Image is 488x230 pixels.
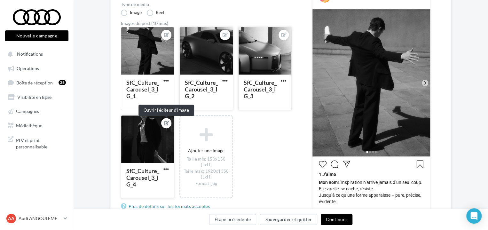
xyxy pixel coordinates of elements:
span: AA [8,215,14,222]
button: Notifications [4,48,67,59]
a: Plus de détails sur les formats acceptés [121,202,213,210]
label: Image [121,10,142,16]
a: Médiathèque [4,119,70,131]
svg: Enregistrer [416,160,424,168]
div: 38 [59,80,66,85]
svg: J’aime [319,160,327,168]
span: Boîte de réception [16,80,53,85]
div: Open Intercom Messenger [466,208,482,224]
div: SfC_Culture_Carousel_3_IG_3 [244,79,277,99]
button: Étape précédente [209,214,256,225]
button: Sauvegarder et quitter [260,214,317,225]
span: Mon nom [319,180,338,185]
button: Continuer [321,214,352,225]
a: Opérations [4,62,70,74]
label: Type de média [121,2,292,7]
div: Ouvrir l'éditeur d’image [138,105,194,116]
p: Audi ANGOULEME [19,215,61,222]
span: Opérations [17,66,39,71]
svg: Commenter [331,160,338,168]
div: Images du post (10 max) [121,21,292,26]
button: Nouvelle campagne [5,30,68,41]
span: Médiathèque [16,123,42,128]
span: Visibilité en ligne [17,94,51,99]
div: SfC_Culture_Carousel_3_IG_4 [126,167,159,188]
a: Boîte de réception38 [4,76,70,88]
div: SfC_Culture_Carousel_3_IG_2 [185,79,218,99]
span: PLV et print personnalisable [16,136,66,150]
div: 1 J’aime [319,171,424,179]
label: Reel [147,10,164,16]
svg: Partager la publication [342,160,350,168]
a: Campagnes [4,105,70,116]
span: Notifications [17,51,43,57]
div: SfC_Culture_Carousel_3_IG_1 [126,79,159,99]
a: AA Audi ANGOULEME [5,212,68,225]
a: PLV et print personnalisable [4,133,70,152]
a: Visibilité en ligne [4,91,70,102]
span: Campagnes [16,108,39,114]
